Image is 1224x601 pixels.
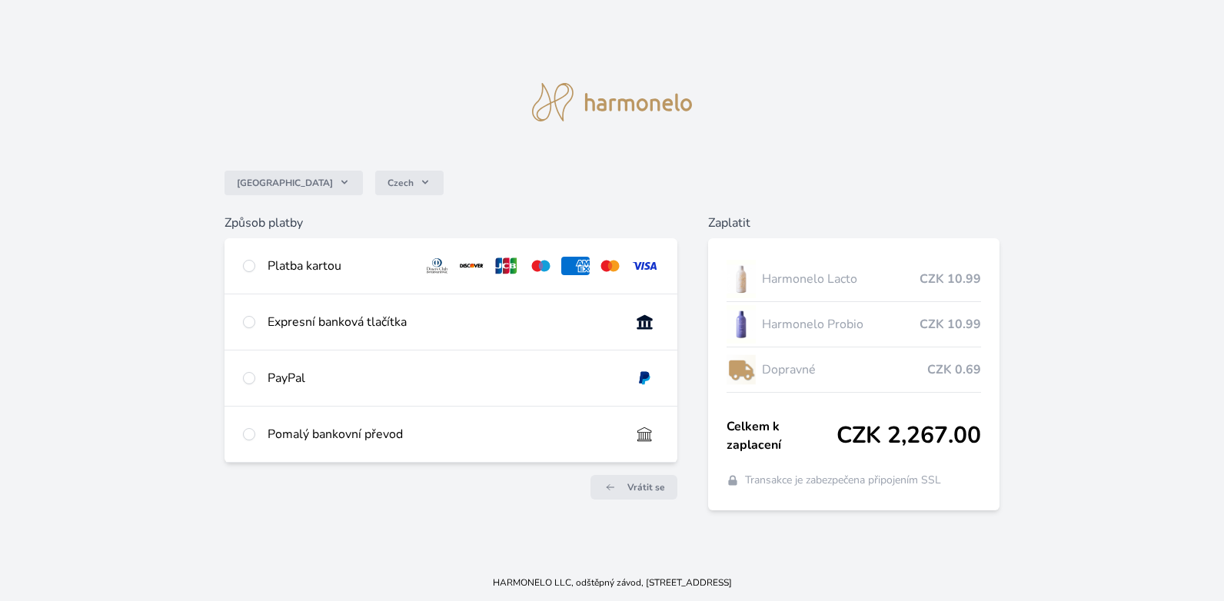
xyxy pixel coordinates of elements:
[630,425,659,443] img: bankTransfer_IBAN.svg
[920,270,981,288] span: CZK 10.99
[492,257,521,275] img: jcb.svg
[423,257,451,275] img: diners.svg
[457,257,486,275] img: discover.svg
[727,350,756,389] img: delivery-lo.png
[590,475,677,500] a: Vrátit se
[268,313,618,331] div: Expresní banková tlačítka
[762,360,927,379] span: Dopravné
[630,257,659,275] img: visa.svg
[762,315,920,334] span: Harmonelo Probio
[745,473,941,488] span: Transakce je zabezpečena připojením SSL
[527,257,555,275] img: maestro.svg
[561,257,590,275] img: amex.svg
[225,214,677,232] h6: Způsob platby
[268,369,618,387] div: PayPal
[225,171,363,195] button: [GEOGRAPHIC_DATA]
[532,83,692,121] img: logo.svg
[375,171,444,195] button: Czech
[920,315,981,334] span: CZK 10.99
[387,177,414,189] span: Czech
[727,305,756,344] img: CLEAN_PROBIO_se_stinem_x-lo.jpg
[268,425,618,443] div: Pomalý bankovní převod
[630,313,659,331] img: onlineBanking_CZ.svg
[627,481,665,493] span: Vrátit se
[596,257,624,275] img: mc.svg
[727,260,756,298] img: CLEAN_LACTO_se_stinem_x-hi-lo.jpg
[837,422,981,450] span: CZK 2,267.00
[630,369,659,387] img: paypal.svg
[237,177,333,189] span: [GEOGRAPHIC_DATA]
[727,417,837,454] span: Celkem k zaplacení
[762,270,920,288] span: Harmonelo Lacto
[708,214,999,232] h6: Zaplatit
[268,257,411,275] div: Platba kartou
[927,360,981,379] span: CZK 0.69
